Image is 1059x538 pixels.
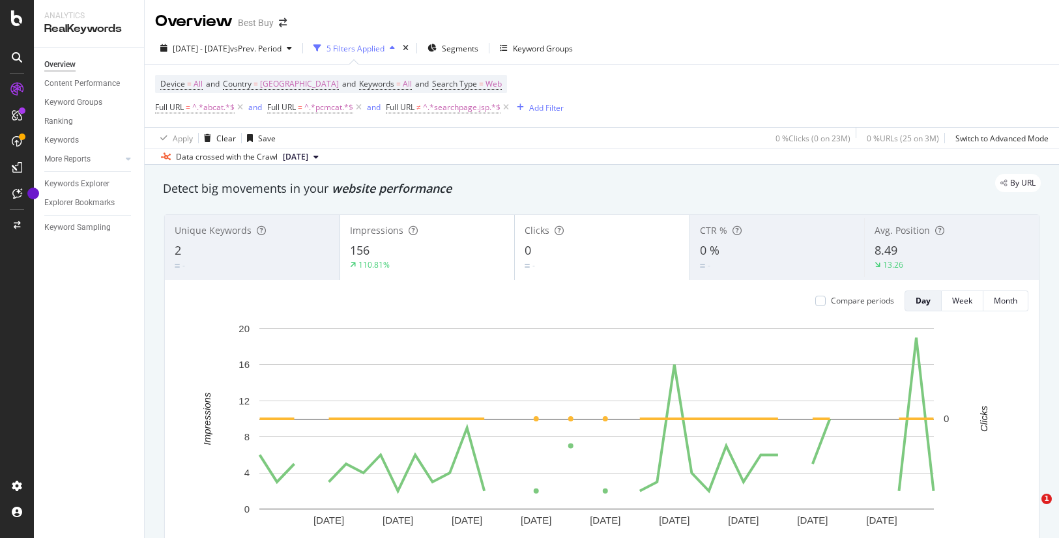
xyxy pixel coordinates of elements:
img: Equal [700,264,705,268]
text: [DATE] [590,515,620,526]
div: Analytics [44,10,134,21]
div: Day [916,295,931,306]
div: Add Filter [529,102,564,113]
button: [DATE] [278,149,324,165]
span: ^.*abcat.*$ [192,98,235,117]
text: [DATE] [313,515,344,526]
div: Compare periods [831,295,894,306]
span: Segments [442,43,478,54]
div: arrow-right-arrow-left [279,18,287,27]
text: [DATE] [866,515,897,526]
div: and [367,102,381,113]
div: 13.26 [883,259,903,270]
span: All [194,75,203,93]
a: More Reports [44,152,122,166]
span: = [187,78,192,89]
span: 0 % [700,242,719,258]
button: [DATE] - [DATE]vsPrev. Period [155,38,297,59]
span: All [403,75,412,93]
iframe: Intercom live chat [1015,494,1046,525]
text: Impressions [201,392,212,445]
div: Week [952,295,972,306]
a: Keywords Explorer [44,177,135,191]
button: Segments [422,38,484,59]
button: Save [242,128,276,149]
span: Full URL [267,102,296,113]
text: 20 [239,323,250,334]
text: [DATE] [728,515,759,526]
a: Overview [44,58,135,72]
button: Week [942,290,983,311]
text: [DATE] [659,515,689,526]
div: Overview [44,58,76,72]
a: Content Performance [44,77,135,91]
span: Search Type [432,78,477,89]
span: = [298,102,302,113]
div: Tooltip anchor [27,188,39,199]
button: Month [983,290,1028,311]
span: and [342,78,356,89]
div: 110.81% [358,259,390,270]
div: 0 % Clicks ( 0 on 23M ) [776,133,850,144]
span: Impressions [350,224,403,236]
button: Keyword Groups [495,38,578,59]
span: ^.*pcmcat.*$ [304,98,353,117]
div: Overview [155,10,233,33]
button: Add Filter [512,100,564,115]
span: Clicks [525,224,549,236]
span: Full URL [155,102,184,113]
text: 4 [244,467,250,478]
div: Clear [216,133,236,144]
span: Avg. Position [875,224,930,236]
img: Equal [525,264,530,268]
div: 0 % URLs ( 25 on 3M ) [867,133,939,144]
div: Data crossed with the Crawl [176,151,278,163]
a: Keywords [44,134,135,147]
button: Switch to Advanced Mode [950,128,1049,149]
div: Month [994,295,1017,306]
span: ^.*searchpage.jsp.*$ [423,98,500,117]
span: ≠ [416,102,421,113]
div: and [248,102,262,113]
div: Ranking [44,115,73,128]
span: Country [223,78,252,89]
span: 2 [175,242,181,258]
button: 5 Filters Applied [308,38,400,59]
span: = [479,78,484,89]
text: [DATE] [452,515,482,526]
div: Keyword Groups [44,96,102,109]
span: = [254,78,258,89]
span: = [186,102,190,113]
span: 1 [1041,494,1052,504]
text: Clicks [978,405,989,431]
div: Apply [173,133,193,144]
a: Explorer Bookmarks [44,196,135,210]
a: Keyword Groups [44,96,135,109]
img: Equal [175,264,180,268]
button: Clear [199,128,236,149]
div: Keywords Explorer [44,177,109,191]
text: 8 [244,431,250,442]
text: [DATE] [797,515,828,526]
span: Device [160,78,185,89]
button: and [248,101,262,113]
div: legacy label [995,174,1041,192]
div: RealKeywords [44,21,134,36]
span: [DATE] - [DATE] [173,43,230,54]
span: 2025 Sep. 23rd [283,151,308,163]
div: Content Performance [44,77,120,91]
span: and [206,78,220,89]
span: 0 [525,242,531,258]
button: Apply [155,128,193,149]
span: By URL [1010,179,1036,187]
span: CTR % [700,224,727,236]
div: Keyword Sampling [44,221,111,234]
div: times [400,42,411,55]
span: 156 [350,242,370,258]
div: Keyword Groups [513,43,573,54]
span: vs Prev. Period [230,43,282,54]
span: [GEOGRAPHIC_DATA] [260,75,339,93]
text: [DATE] [521,515,551,526]
span: Unique Keywords [175,224,252,236]
span: and [415,78,429,89]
